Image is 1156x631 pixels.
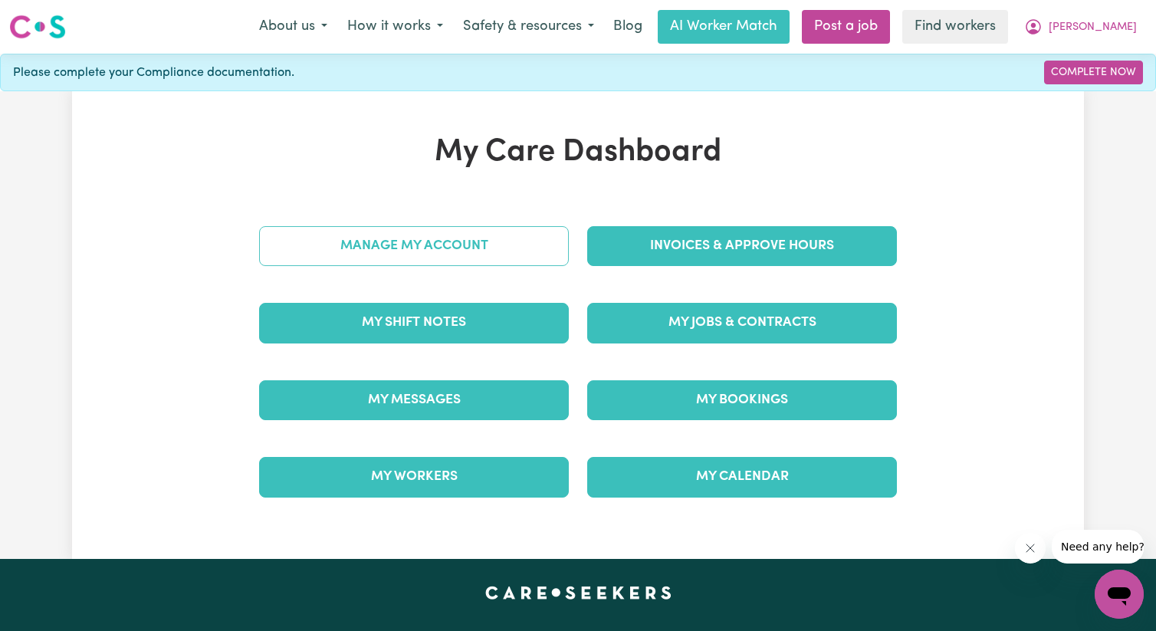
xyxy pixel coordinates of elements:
[259,226,569,266] a: Manage My Account
[802,10,890,44] a: Post a job
[337,11,453,43] button: How it works
[1014,11,1147,43] button: My Account
[259,303,569,343] a: My Shift Notes
[902,10,1008,44] a: Find workers
[604,10,652,44] a: Blog
[249,11,337,43] button: About us
[1049,19,1137,36] span: [PERSON_NAME]
[587,226,897,266] a: Invoices & Approve Hours
[658,10,790,44] a: AI Worker Match
[587,303,897,343] a: My Jobs & Contracts
[9,9,66,44] a: Careseekers logo
[587,457,897,497] a: My Calendar
[9,11,93,23] span: Need any help?
[587,380,897,420] a: My Bookings
[453,11,604,43] button: Safety & resources
[259,457,569,497] a: My Workers
[1095,570,1144,619] iframe: Button to launch messaging window
[9,13,66,41] img: Careseekers logo
[485,587,672,599] a: Careseekers home page
[13,64,294,82] span: Please complete your Compliance documentation.
[1044,61,1143,84] a: Complete Now
[259,380,569,420] a: My Messages
[1052,530,1144,564] iframe: Message from company
[1015,533,1046,564] iframe: Close message
[250,134,906,171] h1: My Care Dashboard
